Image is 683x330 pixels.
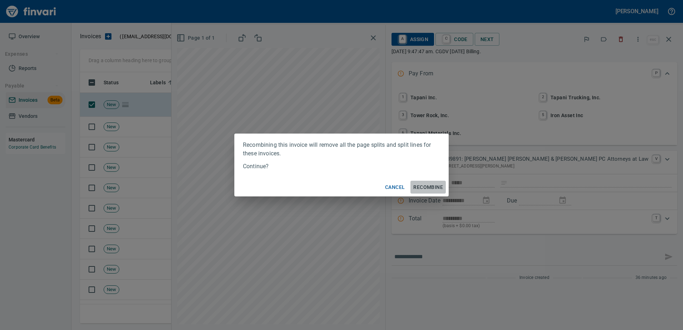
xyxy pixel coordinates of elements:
button: Cancel [382,181,408,194]
button: Recombine [410,181,446,194]
p: Continue? [243,162,440,171]
p: Recombining this invoice will remove all the page splits and split lines for these invoices. [243,141,440,158]
span: Recombine [413,183,443,192]
span: Cancel [385,183,405,192]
